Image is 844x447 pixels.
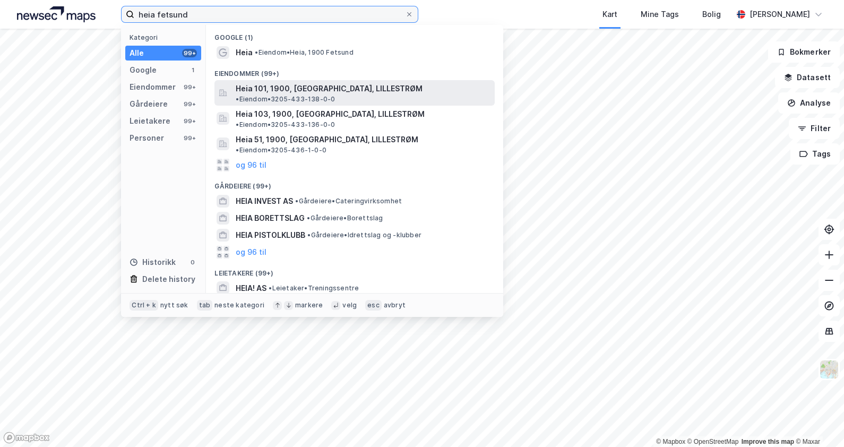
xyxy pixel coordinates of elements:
span: HEIA INVEST AS [236,195,293,208]
span: Heia 103, 1900, [GEOGRAPHIC_DATA], LILLESTRØM [236,108,425,121]
span: • [295,197,298,205]
input: Søk på adresse, matrikkel, gårdeiere, leietakere eller personer [134,6,405,22]
button: Tags [790,143,840,165]
div: Gårdeiere (99+) [206,174,503,193]
span: Leietaker • Treningssentre [269,284,359,293]
div: velg [342,301,357,310]
div: Leietakere [130,115,170,127]
div: Delete history [142,273,195,286]
span: Eiendom • Heia, 1900 Fetsund [255,48,353,57]
div: Historikk [130,256,176,269]
div: Personer [130,132,164,144]
span: HEIA BORETTSLAG [236,212,305,225]
span: • [307,231,311,239]
div: 0 [188,258,197,267]
div: Mine Tags [641,8,679,21]
span: • [255,48,258,56]
a: Mapbox homepage [3,432,50,444]
a: OpenStreetMap [687,438,739,445]
div: Alle [130,47,144,59]
button: og 96 til [236,159,266,171]
span: Heia 51, 1900, [GEOGRAPHIC_DATA], LILLESTRØM [236,133,418,146]
div: nytt søk [160,301,188,310]
span: Gårdeiere • Cateringvirksomhet [295,197,402,205]
div: 99+ [182,49,197,57]
div: Gårdeiere [130,98,168,110]
div: 99+ [182,117,197,125]
div: markere [295,301,323,310]
div: Eiendommer [130,81,176,93]
div: Bolig [702,8,721,21]
div: Ctrl + k [130,300,158,311]
div: 99+ [182,134,197,142]
span: HEIA! AS [236,282,266,295]
span: • [236,95,239,103]
span: Heia 101, 1900, [GEOGRAPHIC_DATA], LILLESTRØM [236,82,423,95]
span: • [236,146,239,154]
span: Eiendom • 3205-433-136-0-0 [236,121,335,129]
div: 99+ [182,83,197,91]
span: Eiendom • 3205-433-138-0-0 [236,95,335,104]
div: [PERSON_NAME] [750,8,810,21]
div: esc [365,300,382,311]
div: neste kategori [214,301,264,310]
div: avbryt [384,301,406,310]
button: Datasett [775,67,840,88]
span: • [236,121,239,128]
div: Google [130,64,157,76]
span: HEIA PISTOLKLUBB [236,229,305,242]
div: tab [197,300,213,311]
span: Eiendom • 3205-436-1-0-0 [236,146,326,154]
div: 99+ [182,100,197,108]
div: Kart [602,8,617,21]
a: Improve this map [742,438,794,445]
span: Gårdeiere • Borettslag [307,214,383,222]
img: Z [819,359,839,380]
div: Google (1) [206,25,503,44]
button: Analyse [778,92,840,114]
span: • [269,284,272,292]
button: og 96 til [236,246,266,259]
iframe: Chat Widget [791,396,844,447]
button: Bokmerker [768,41,840,63]
img: logo.a4113a55bc3d86da70a041830d287a7e.svg [17,6,96,22]
span: Gårdeiere • Idrettslag og -klubber [307,231,421,239]
div: Leietakere (99+) [206,261,503,280]
div: Kontrollprogram for chat [791,396,844,447]
a: Mapbox [656,438,685,445]
span: • [307,214,310,222]
div: Eiendommer (99+) [206,61,503,80]
span: Heia [236,46,253,59]
div: Kategori [130,33,201,41]
div: 1 [188,66,197,74]
button: Filter [789,118,840,139]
